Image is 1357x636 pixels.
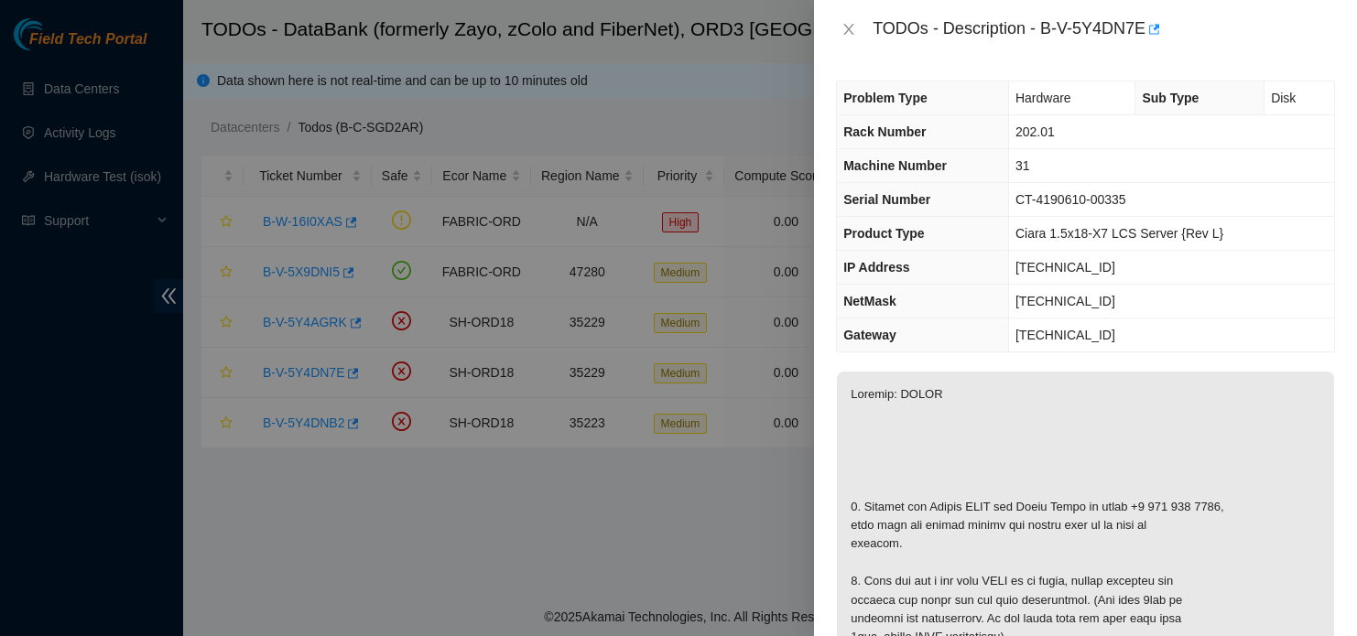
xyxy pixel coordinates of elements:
[873,15,1335,44] div: TODOs - Description - B-V-5Y4DN7E
[843,192,930,207] span: Serial Number
[1015,192,1126,207] span: CT-4190610-00335
[843,294,896,308] span: NetMask
[1142,91,1199,105] span: Sub Type
[1015,91,1071,105] span: Hardware
[1015,226,1223,241] span: Ciara 1.5x18-X7 LCS Server {Rev L}
[1015,294,1115,308] span: [TECHNICAL_ID]
[1015,158,1030,173] span: 31
[1015,328,1115,342] span: [TECHNICAL_ID]
[836,21,862,38] button: Close
[1015,124,1055,139] span: 202.01
[843,226,924,241] span: Product Type
[843,158,947,173] span: Machine Number
[1015,260,1115,275] span: [TECHNICAL_ID]
[843,91,928,105] span: Problem Type
[843,124,926,139] span: Rack Number
[843,328,896,342] span: Gateway
[843,260,909,275] span: IP Address
[1271,91,1296,105] span: Disk
[841,22,856,37] span: close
